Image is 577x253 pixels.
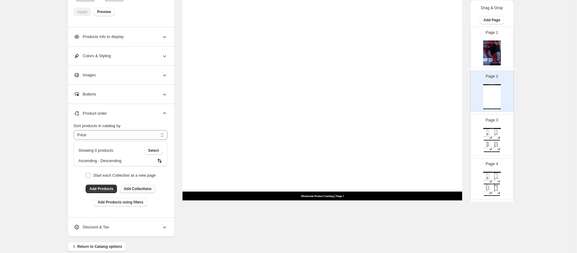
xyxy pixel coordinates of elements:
p: Page 1 [486,29,498,36]
div: Barcode №: 0048464469827 [484,192,489,192]
span: Product order [74,110,107,116]
div: BUY NOW [492,140,500,140]
div: Page 3CX Compact RangeprimaryImageqrcodebarcodeBody Iron CX/Studio Lat Pull Down / Low Row Attach... [470,114,514,156]
span: Sort products in catalog by [74,123,121,128]
div: Page 4Studio SeriesprimaryImageqrcodebarcodeBody Iron CX/Studio Lat Pull Down / Low Row Attachmen... [470,158,514,199]
div: Studio Series [483,172,501,173]
div: BUY NOW [484,140,492,140]
div: Page 2Wholesale Product CatalogWholesale Product Catalog | Page undefined [470,71,514,112]
img: primaryImage [492,129,500,136]
img: barcode [497,193,500,193]
img: primaryImage [492,185,500,192]
span: Start each Collection at a new page [93,173,156,178]
button: Preview [94,8,115,16]
img: barcode [497,149,500,150]
div: $ 799.00 [497,182,500,183]
div: CX Compact Range [483,128,501,129]
span: Add Products using filters [97,200,143,205]
p: Page 2 [486,73,498,79]
img: qrcode [499,137,500,137]
div: Page 1cover page [470,27,514,68]
button: Return to Catalog options [68,242,126,251]
img: qrcode [491,148,492,149]
span: Select [148,148,159,153]
img: primaryImage [492,141,500,148]
span: Products info to display [74,34,124,40]
img: barcode [489,193,492,193]
img: barcode [489,149,492,150]
div: Wholesale Product Catalog | Page 1 [182,192,462,200]
span: Images [74,72,96,78]
img: primaryImage [484,129,492,136]
div: Wholesale Product Catalog [483,84,501,85]
span: Add Products [89,186,113,191]
img: qrcode [491,137,492,137]
span: Add Page [483,18,500,23]
button: Add Collections [120,185,155,193]
div: $ 449.00 [489,182,492,183]
img: qrcode [491,192,492,193]
img: barcode [489,181,492,182]
div: $ 1099.00 [497,194,500,194]
button: Select [144,146,162,155]
img: primaryImage [484,173,492,180]
div: $ 599.00 [489,150,492,151]
div: $ 799.00 [497,150,500,151]
div: $ 999.00 [489,194,492,194]
div: Body Iron CX/Studio Lat Pull Down / Low Row Attachment [484,180,490,181]
img: primaryImage [484,185,492,192]
p: Drag & Drop [481,5,503,11]
img: sortIcon [157,158,163,164]
div: Barcode №: 0048464469117 [484,137,489,137]
div: BUY NOW [484,195,492,196]
div: Body Iron CX44 Compact Power Rack [484,148,490,148]
div: Page 560x60 AtatchmentsprimaryImageqrcodebarcodeBand Pegs 4 QtySKU: PEG8PEBarcode №: 071683393578... [470,202,514,243]
img: cover page [483,40,501,65]
div: Body Iron CX22 Half Rack [492,136,499,137]
span: Preview [97,9,111,14]
p: Page 3 [486,117,498,123]
span: Buttons [74,91,96,97]
span: Colors & Styling [74,53,111,59]
span: Discount & Tax [74,224,109,230]
img: qrcode [499,148,500,149]
div: Body Iron Studio HR500 Half Rack [492,180,499,180]
div: Body Iron CX/Studio Lat Pull Down / Low Row Attachment [484,136,490,137]
button: Add Products using filters [94,198,147,206]
img: primaryImage [492,173,500,180]
p: Ascending - Descending [79,158,122,164]
div: BUY NOW [492,195,500,196]
span: Return to Catalog options [71,244,122,250]
button: Add Page [480,16,504,24]
img: barcode [497,181,500,182]
button: Add Products [86,185,117,193]
p: Page 4 [486,161,498,167]
img: primaryImage [484,141,492,148]
span: Add Collections [124,186,151,191]
span: Showing 0 products [79,147,113,154]
img: qrcode [499,192,500,193]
